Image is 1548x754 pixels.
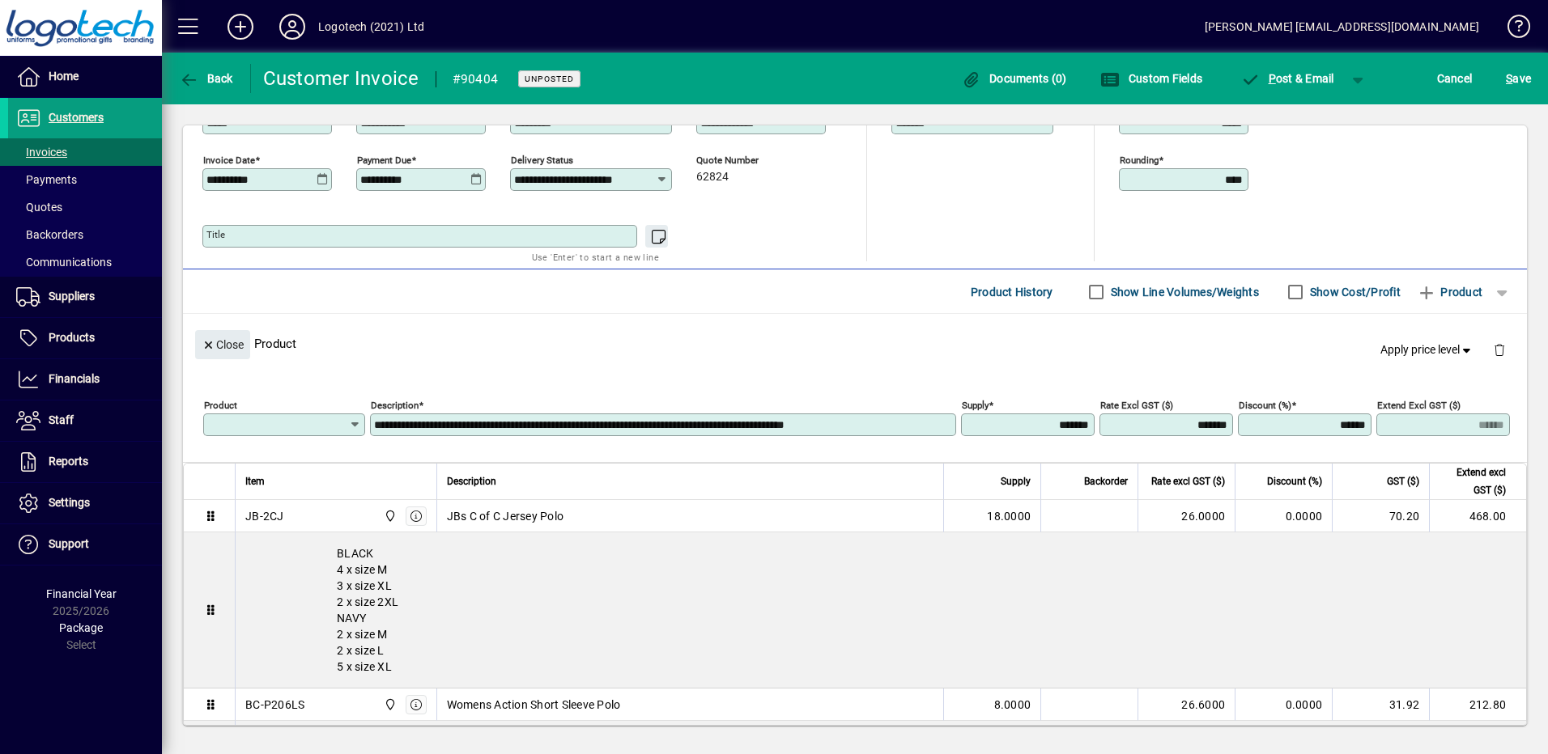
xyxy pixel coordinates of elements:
[357,155,411,166] mat-label: Payment due
[1235,500,1332,532] td: 0.0000
[1480,342,1519,357] app-page-header-button: Delete
[1148,697,1225,713] div: 26.6000
[49,372,100,385] span: Financials
[16,146,67,159] span: Invoices
[696,155,793,166] span: Quote number
[49,70,79,83] span: Home
[1480,330,1519,369] button: Delete
[318,14,424,40] div: Logotech (2021) Ltd
[1205,14,1479,40] div: [PERSON_NAME] [EMAIL_ADDRESS][DOMAIN_NAME]
[447,472,496,490] span: Description
[1440,464,1506,499] span: Extend excl GST ($)
[962,72,1067,85] span: Documents (0)
[447,697,621,713] span: Womens Action Short Sleeve Polo
[191,337,254,351] app-page-header-button: Close
[245,472,265,490] span: Item
[8,166,162,193] a: Payments
[453,66,499,92] div: #90404
[971,279,1053,305] span: Product History
[1387,472,1419,490] span: GST ($)
[49,455,88,468] span: Reports
[49,111,104,124] span: Customers
[16,201,62,214] span: Quotes
[994,697,1031,713] span: 8.0000
[1502,64,1535,93] button: Save
[183,314,1527,373] div: Product
[1429,500,1526,532] td: 468.00
[8,193,162,221] a: Quotes
[532,248,659,266] mat-hint: Use 'Enter' to start a new line
[16,228,83,241] span: Backorders
[206,229,225,240] mat-label: Title
[447,508,564,524] span: JBs C of C Jersey Polo
[245,697,304,713] div: BC-P206LS
[1084,472,1128,490] span: Backorder
[16,173,77,186] span: Payments
[964,277,1060,307] button: Product History
[59,621,103,634] span: Package
[245,508,284,524] div: JB-2CJ
[380,507,398,525] span: Central
[1232,64,1342,93] button: Post & Email
[1429,688,1526,721] td: 212.80
[1433,64,1477,93] button: Cancel
[1506,72,1512,85] span: S
[16,256,112,269] span: Communications
[49,537,89,550] span: Support
[195,330,250,359] button: Close
[1417,279,1482,305] span: Product
[263,66,419,91] div: Customer Invoice
[696,171,729,184] span: 62824
[380,696,398,714] span: Central
[8,524,162,565] a: Support
[8,138,162,166] a: Invoices
[179,72,233,85] span: Back
[49,413,74,426] span: Staff
[8,359,162,400] a: Financials
[8,277,162,317] a: Suppliers
[525,74,574,84] span: Unposted
[962,400,989,411] mat-label: Supply
[1108,284,1259,300] label: Show Line Volumes/Weights
[1148,508,1225,524] div: 26.0000
[46,587,117,600] span: Financial Year
[8,442,162,482] a: Reports
[1495,3,1528,56] a: Knowledge Base
[1377,400,1461,411] mat-label: Extend excl GST ($)
[8,400,162,441] a: Staff
[8,318,162,358] a: Products
[1269,72,1276,85] span: P
[1506,66,1531,91] span: ave
[1374,336,1481,365] button: Apply price level
[1100,400,1173,411] mat-label: Rate excl GST ($)
[49,331,95,344] span: Products
[8,57,162,97] a: Home
[987,508,1031,524] span: 18.0000
[511,155,573,166] mat-label: Delivery status
[49,496,90,509] span: Settings
[202,332,244,358] span: Close
[1001,472,1031,490] span: Supply
[1267,472,1322,490] span: Discount (%)
[162,64,251,93] app-page-header-button: Back
[1120,155,1159,166] mat-label: Rounding
[175,64,237,93] button: Back
[8,221,162,248] a: Backorders
[1100,72,1202,85] span: Custom Fields
[1235,688,1332,721] td: 0.0000
[49,290,95,303] span: Suppliers
[204,400,237,411] mat-label: Product
[1096,64,1206,93] button: Custom Fields
[8,248,162,276] a: Communications
[1409,277,1491,307] button: Product
[1437,66,1473,91] span: Cancel
[236,532,1526,688] div: BLACK 4 x size M 3 x size XL 2 x size 2XL NAVY 2 x size M 2 x size L 5 x size XL
[1239,400,1291,411] mat-label: Discount (%)
[1151,472,1225,490] span: Rate excl GST ($)
[8,483,162,523] a: Settings
[1380,341,1474,358] span: Apply price level
[1240,72,1334,85] span: ost & Email
[203,155,255,166] mat-label: Invoice date
[1332,688,1429,721] td: 31.92
[215,12,266,41] button: Add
